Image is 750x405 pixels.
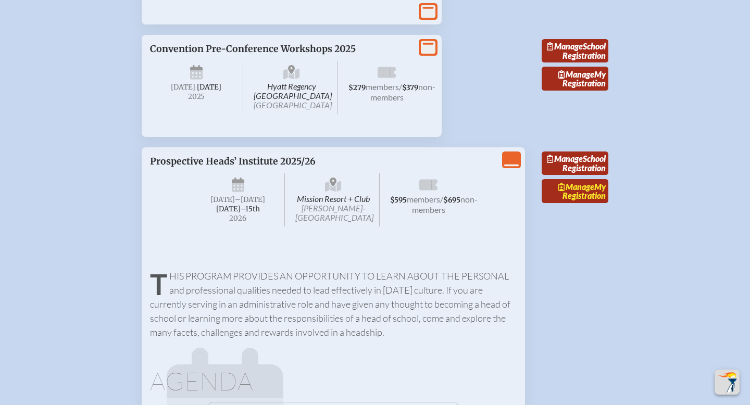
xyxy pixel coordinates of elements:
p: Prospective Heads’ Institute 2025/26 [150,156,413,167]
a: ManageSchool Registration [542,39,608,63]
span: 2026 [200,214,276,222]
span: $279 [348,83,366,92]
span: / [440,194,443,204]
p: This program provides an opportunity to learn about the personal and professional qualities neede... [150,269,517,339]
span: Manage [547,41,583,51]
span: $595 [390,196,407,205]
span: / [399,82,402,92]
button: Scroll Top [715,370,740,395]
span: [DATE]–⁠15th [216,205,260,213]
span: non-members [370,82,436,102]
a: ManageMy Registration [542,67,608,91]
h1: Agenda [150,369,517,394]
span: $379 [402,83,418,92]
span: Manage [558,69,594,79]
span: members [366,82,399,92]
span: [PERSON_NAME]-[GEOGRAPHIC_DATA] [295,203,373,222]
img: To the top [717,372,737,393]
p: Convention Pre-Conference Workshops 2025 [150,43,413,55]
span: Mission Resort + Club [287,173,380,227]
span: non-members [412,194,478,214]
a: ManageMy Registration [542,179,608,203]
span: 2025 [158,93,234,100]
span: [DATE] [171,83,195,92]
span: members [407,194,440,204]
span: [DATE] [210,195,235,204]
span: –[DATE] [235,195,265,204]
span: Manage [547,154,583,163]
a: ManageSchool Registration [542,151,608,175]
span: Manage [558,182,594,192]
span: $695 [443,196,460,205]
span: Hyatt Regency [GEOGRAPHIC_DATA] [245,61,339,114]
span: [DATE] [197,83,221,92]
span: [GEOGRAPHIC_DATA] [254,100,332,110]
